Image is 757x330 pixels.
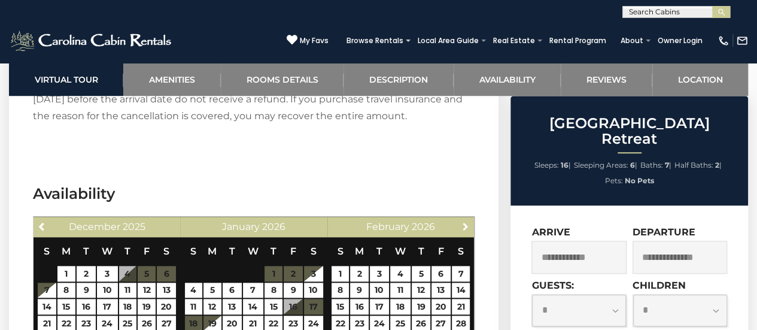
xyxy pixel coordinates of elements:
[395,246,406,257] span: Wednesday
[633,280,686,291] label: Children
[561,161,568,169] strong: 16
[605,176,623,185] span: Pets:
[124,246,130,257] span: Thursday
[412,266,430,281] a: 5
[736,35,748,47] img: mail-regular-white.png
[390,299,411,314] a: 18
[390,266,411,281] a: 4
[62,246,71,257] span: Monday
[270,246,276,257] span: Thursday
[265,299,282,314] a: 15
[332,299,349,314] a: 15
[674,161,713,169] span: Half Baths:
[229,246,235,257] span: Tuesday
[163,246,169,257] span: Saturday
[138,299,156,314] a: 19
[640,161,663,169] span: Baths:
[461,222,470,231] span: Next
[69,221,120,232] span: December
[102,246,113,257] span: Wednesday
[38,283,56,298] a: 7
[57,266,76,281] a: 1
[412,299,430,314] a: 19
[44,246,50,257] span: Sunday
[370,266,389,281] a: 3
[376,246,382,257] span: Tuesday
[350,299,369,314] a: 16
[138,283,156,298] a: 12
[652,63,748,96] a: Location
[243,283,263,298] a: 7
[366,221,409,232] span: February
[77,266,96,281] a: 2
[223,299,242,314] a: 13
[262,221,285,232] span: 2026
[431,283,451,298] a: 13
[77,283,96,298] a: 9
[513,116,745,147] h2: [GEOGRAPHIC_DATA] Retreat
[487,32,541,49] a: Real Estate
[185,299,202,314] a: 11
[119,299,136,314] a: 18
[97,283,118,298] a: 10
[77,299,96,314] a: 16
[674,158,722,173] li: |
[633,226,695,238] label: Departure
[123,63,220,96] a: Amenities
[715,161,719,169] strong: 2
[454,63,561,96] a: Availability
[458,246,464,257] span: Saturday
[574,158,637,173] li: |
[38,222,47,231] span: Previous
[300,35,329,46] span: My Favs
[97,266,118,281] a: 3
[119,283,136,298] a: 11
[625,176,654,185] strong: No Pets
[9,63,123,96] a: Virtual Tour
[38,299,56,314] a: 14
[341,32,409,49] a: Browse Rentals
[718,35,729,47] img: phone-regular-white.png
[157,299,176,314] a: 20
[332,283,349,298] a: 8
[243,299,263,314] a: 14
[452,266,470,281] a: 7
[561,63,652,96] a: Reviews
[311,246,317,257] span: Saturday
[652,32,709,49] a: Owner Login
[665,161,669,169] strong: 7
[203,299,221,314] a: 12
[438,246,444,257] span: Friday
[431,299,451,314] a: 20
[615,32,649,49] a: About
[57,299,76,314] a: 15
[248,246,259,257] span: Wednesday
[412,32,485,49] a: Local Area Guide
[33,183,475,204] h3: Availability
[185,283,202,298] a: 4
[304,266,323,281] a: 3
[543,32,612,49] a: Rental Program
[265,283,282,298] a: 8
[208,246,217,257] span: Monday
[144,246,150,257] span: Friday
[458,219,473,234] a: Next
[157,283,176,298] a: 13
[574,161,628,169] span: Sleeping Areas:
[123,221,145,232] span: 2025
[222,221,260,232] span: January
[343,63,453,96] a: Description
[630,161,635,169] strong: 6
[287,34,329,47] a: My Favs
[290,246,296,257] span: Friday
[534,161,559,169] span: Sleeps:
[97,299,118,314] a: 17
[304,283,323,298] a: 10
[534,158,571,173] li: |
[350,283,369,298] a: 9
[9,29,175,53] img: White-1-2.png
[531,280,573,291] label: Guests:
[412,283,430,298] a: 12
[35,219,50,234] a: Previous
[350,266,369,281] a: 2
